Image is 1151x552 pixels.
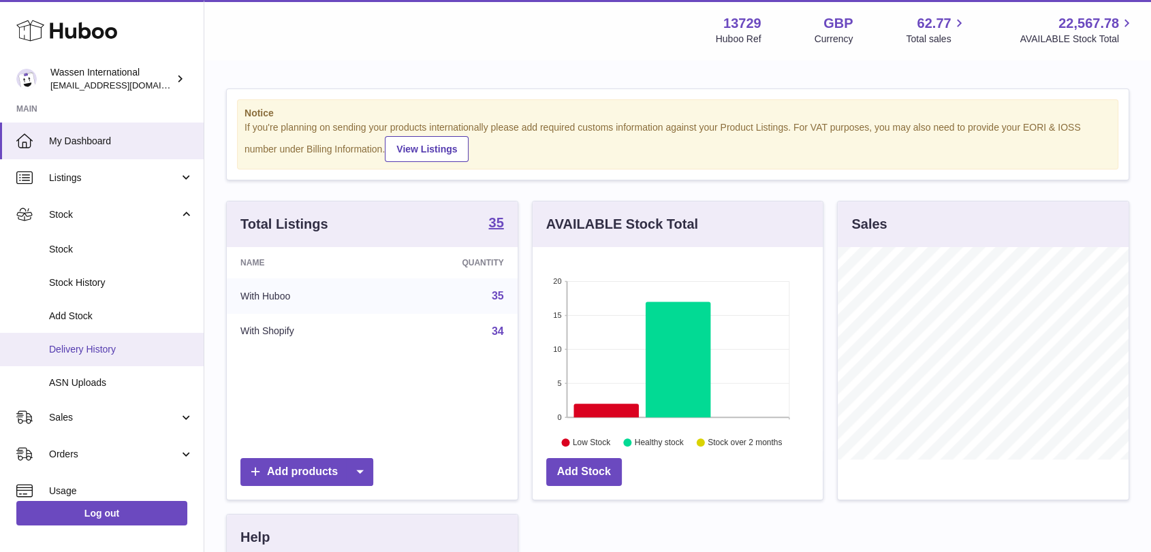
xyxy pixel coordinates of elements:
[16,69,37,89] img: internationalsupplychain@wassen.com
[851,215,887,233] h3: Sales
[573,438,611,447] text: Low Stock
[723,14,761,33] strong: 13729
[708,438,782,447] text: Stock over 2 months
[245,107,1111,120] strong: Notice
[553,345,561,353] text: 10
[240,528,270,547] h3: Help
[49,310,193,323] span: Add Stock
[553,311,561,319] text: 15
[16,501,187,525] a: Log out
[1020,33,1135,46] span: AVAILABLE Stock Total
[49,485,193,498] span: Usage
[546,458,622,486] a: Add Stock
[823,14,853,33] strong: GBP
[546,215,698,233] h3: AVAILABLE Stock Total
[49,135,193,148] span: My Dashboard
[492,290,504,302] a: 35
[716,33,761,46] div: Huboo Ref
[557,379,561,387] text: 5
[492,325,504,337] a: 34
[227,247,383,278] th: Name
[488,216,503,229] strong: 35
[49,276,193,289] span: Stock History
[49,208,179,221] span: Stock
[49,172,179,184] span: Listings
[906,14,966,46] a: 62.77 Total sales
[50,66,173,92] div: Wassen International
[1058,14,1119,33] span: 22,567.78
[383,247,518,278] th: Quantity
[227,278,383,314] td: With Huboo
[240,458,373,486] a: Add products
[245,121,1111,162] div: If you're planning on sending your products internationally please add required customs informati...
[49,376,193,389] span: ASN Uploads
[1020,14,1135,46] a: 22,567.78 AVAILABLE Stock Total
[49,343,193,356] span: Delivery History
[227,314,383,349] td: With Shopify
[240,215,328,233] h3: Total Listings
[49,448,179,461] span: Orders
[49,243,193,256] span: Stock
[488,216,503,232] a: 35
[635,438,684,447] text: Healthy stock
[906,33,966,46] span: Total sales
[49,411,179,424] span: Sales
[815,33,853,46] div: Currency
[557,413,561,421] text: 0
[917,14,951,33] span: 62.77
[553,277,561,285] text: 20
[385,136,469,162] a: View Listings
[50,80,200,91] span: [EMAIL_ADDRESS][DOMAIN_NAME]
